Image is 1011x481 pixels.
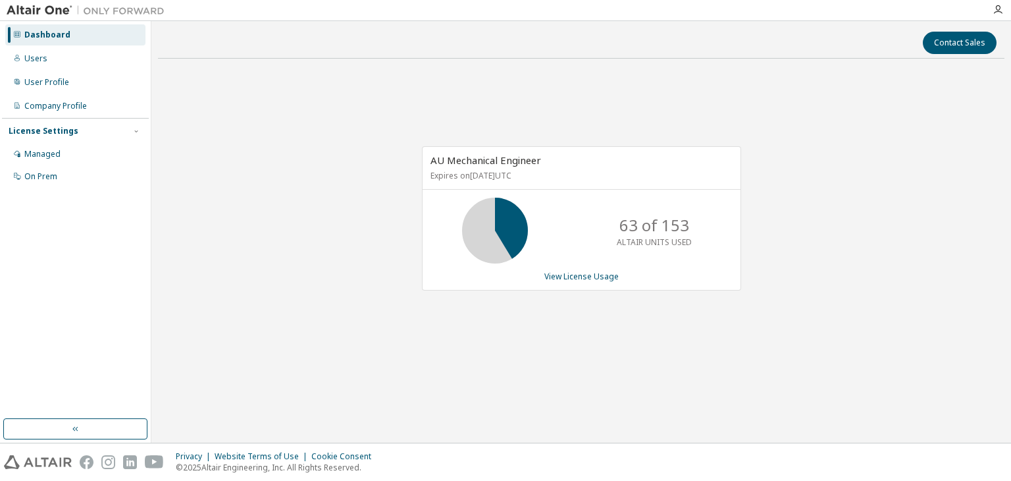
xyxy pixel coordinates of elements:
div: Managed [24,149,61,159]
a: View License Usage [544,271,619,282]
img: altair_logo.svg [4,455,72,469]
p: © 2025 Altair Engineering, Inc. All Rights Reserved. [176,462,379,473]
div: Cookie Consent [311,451,379,462]
div: On Prem [24,171,57,182]
div: License Settings [9,126,78,136]
img: facebook.svg [80,455,93,469]
img: instagram.svg [101,455,115,469]
p: 63 of 153 [619,214,689,237]
div: User Profile [24,77,69,88]
div: Website Terms of Use [215,451,311,462]
img: Altair One [7,4,171,17]
p: ALTAIR UNITS USED [617,237,692,248]
span: AU Mechanical Engineer [430,154,541,167]
img: linkedin.svg [123,455,137,469]
img: youtube.svg [145,455,164,469]
div: Company Profile [24,101,87,111]
div: Privacy [176,451,215,462]
div: Users [24,53,47,64]
p: Expires on [DATE] UTC [430,170,729,181]
div: Dashboard [24,30,70,40]
button: Contact Sales [923,32,997,54]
